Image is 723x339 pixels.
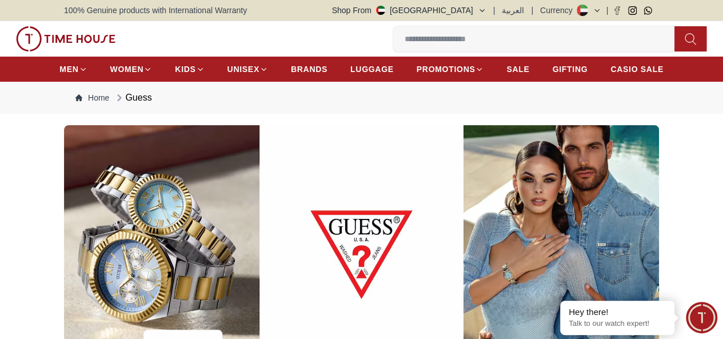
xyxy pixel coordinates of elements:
a: Whatsapp [644,6,652,15]
a: Facebook [613,6,621,15]
span: UNISEX [227,63,259,75]
span: WOMEN [110,63,144,75]
div: Currency [540,5,577,16]
span: | [493,5,496,16]
a: KIDS [175,59,204,79]
span: | [606,5,608,16]
div: Hey there! [569,306,666,318]
a: LUGGAGE [350,59,394,79]
span: SALE [506,63,529,75]
a: BRANDS [291,59,327,79]
span: | [531,5,533,16]
button: العربية [502,5,524,16]
img: United Arab Emirates [376,6,385,15]
p: Talk to our watch expert! [569,319,666,329]
span: PROMOTIONS [417,63,476,75]
a: WOMEN [110,59,153,79]
a: Home [75,92,109,103]
a: MEN [59,59,87,79]
span: BRANDS [291,63,327,75]
span: MEN [59,63,78,75]
div: Guess [114,91,151,105]
a: SALE [506,59,529,79]
img: ... [16,26,115,51]
button: Shop From[GEOGRAPHIC_DATA] [332,5,486,16]
span: GIFTING [552,63,588,75]
span: LUGGAGE [350,63,394,75]
a: CASIO SALE [610,59,664,79]
a: UNISEX [227,59,268,79]
a: PROMOTIONS [417,59,484,79]
div: Chat Widget [686,302,717,333]
span: 100% Genuine products with International Warranty [64,5,247,16]
span: CASIO SALE [610,63,664,75]
span: KIDS [175,63,195,75]
nav: Breadcrumb [64,82,659,114]
a: Instagram [628,6,637,15]
a: GIFTING [552,59,588,79]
